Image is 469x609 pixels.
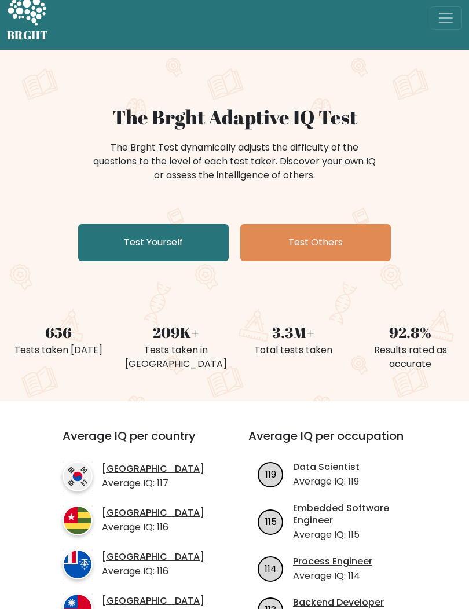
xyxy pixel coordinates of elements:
[102,564,204,578] p: Average IQ: 116
[78,224,229,261] a: Test Yourself
[293,528,420,542] p: Average IQ: 115
[102,595,204,607] a: [GEOGRAPHIC_DATA]
[7,321,111,343] div: 656
[265,468,276,481] text: 119
[359,321,463,343] div: 92.8%
[241,321,345,343] div: 3.3M+
[248,429,420,457] h3: Average IQ per occupation
[293,556,372,568] a: Process Engineer
[102,507,204,519] a: [GEOGRAPHIC_DATA]
[430,6,462,30] button: Toggle navigation
[265,515,277,528] text: 115
[102,463,204,475] a: [GEOGRAPHIC_DATA]
[293,569,372,583] p: Average IQ: 114
[359,343,463,371] div: Results rated as accurate
[102,520,204,534] p: Average IQ: 116
[124,343,228,371] div: Tests taken in [GEOGRAPHIC_DATA]
[63,461,93,491] img: country
[265,562,277,575] text: 114
[7,28,49,42] h5: BRGHT
[7,105,462,129] h1: The Brght Adaptive IQ Test
[293,461,360,474] a: Data Scientist
[63,505,93,535] img: country
[7,343,111,357] div: Tests taken [DATE]
[293,475,360,489] p: Average IQ: 119
[293,502,420,527] a: Embedded Software Engineer
[63,429,207,457] h3: Average IQ per country
[240,224,391,261] a: Test Others
[293,597,384,609] a: Backend Developer
[102,476,204,490] p: Average IQ: 117
[90,141,379,182] div: The Brght Test dynamically adjusts the difficulty of the questions to the level of each test take...
[63,549,93,579] img: country
[241,343,345,357] div: Total tests taken
[102,551,204,563] a: [GEOGRAPHIC_DATA]
[124,321,228,343] div: 209K+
